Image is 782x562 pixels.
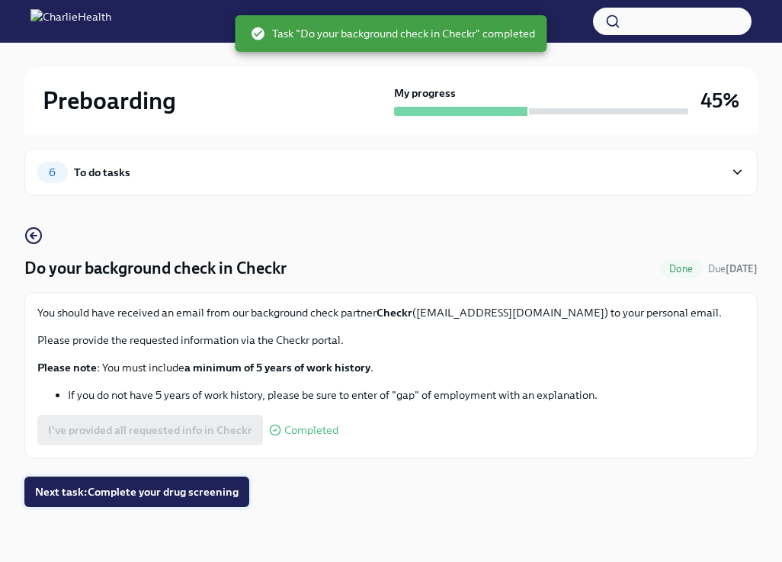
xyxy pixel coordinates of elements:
span: 6 [40,167,65,178]
h4: Do your background check in Checkr [24,257,287,280]
strong: Please note [37,361,97,374]
span: Due [708,263,758,275]
strong: a minimum of 5 years of work history [184,361,370,374]
li: If you do not have 5 years of work history, please be sure to enter of "gap" of employment with a... [68,387,745,403]
h2: Preboarding [43,85,176,116]
p: You should have received an email from our background check partner ([EMAIL_ADDRESS][DOMAIN_NAME]... [37,305,745,320]
strong: Checkr [377,306,412,320]
span: Done [660,263,702,275]
span: Task "Do your background check in Checkr" completed [251,26,535,41]
span: September 6th, 2025 06:00 [708,262,758,276]
h3: 45% [700,87,739,114]
p: Please provide the requested information via the Checkr portal. [37,332,745,348]
strong: My progress [394,85,456,101]
div: To do tasks [74,164,130,181]
img: CharlieHealth [30,9,111,34]
p: : You must include . [37,360,745,375]
span: Completed [284,425,338,436]
button: Next task:Complete your drug screening [24,477,249,507]
span: Next task : Complete your drug screening [35,484,239,499]
strong: [DATE] [726,263,758,275]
